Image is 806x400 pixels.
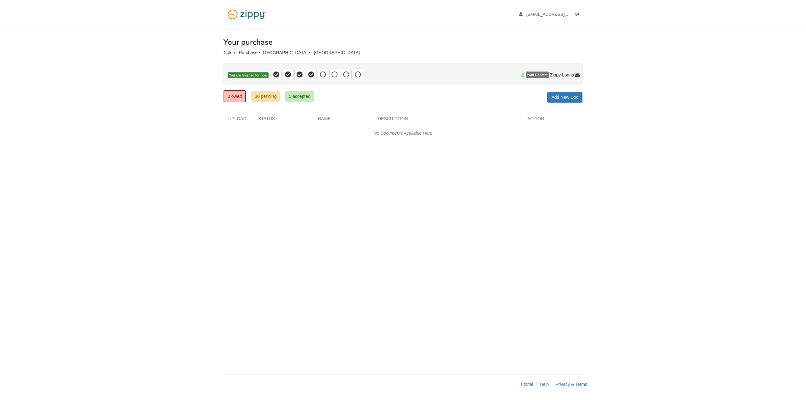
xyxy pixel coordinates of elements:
[224,50,582,55] div: Colon - Purchase • [GEOGRAPHIC_DATA] • , [GEOGRAPHIC_DATA]
[373,115,523,125] div: Description
[519,12,599,18] a: edit profile
[251,91,280,102] a: 30 pending
[228,72,269,78] span: You are finished for now
[224,6,270,22] img: Logo
[253,115,313,125] div: Status
[224,90,246,102] a: 0 owed
[523,115,582,125] div: Action
[285,91,314,102] a: 5 accepted
[224,38,273,46] h1: Your purchase
[555,382,587,387] a: Privacy & Terms
[224,115,253,125] div: Upload
[547,92,582,103] a: Add New Doc
[313,115,373,125] div: Name
[550,72,574,78] span: Zippy Loans
[374,131,433,136] em: No Documents Available Here
[526,12,599,17] span: xloudgaming14@gmail.com
[576,12,582,18] a: Log out
[519,382,533,387] a: Tutorial
[540,382,549,387] a: Help
[526,72,549,78] span: Your Contact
